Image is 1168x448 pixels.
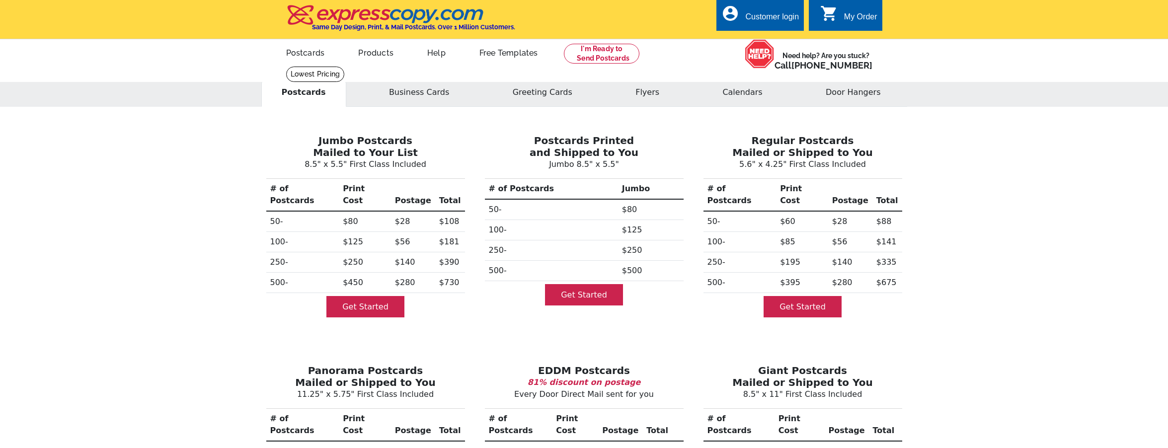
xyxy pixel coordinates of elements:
[485,220,618,240] th: 100-
[391,232,435,252] td: $56
[598,409,642,442] th: Postage
[435,179,465,212] th: Total
[264,135,467,158] h3: Jumbo Postcards Mailed to Your List
[701,158,904,170] p: 5.6" x 4.25" First Class Included
[701,365,904,388] h3: Giant Postcards Mailed or Shipped to You
[872,273,902,293] td: $675
[261,78,346,107] button: Postcards
[701,388,904,400] p: 8.5" x 11" First Class Included
[618,179,684,200] th: Jumbo
[776,232,828,252] td: $85
[828,273,872,293] td: $280
[485,179,618,200] th: # of Postcards
[828,211,872,232] td: $28
[266,273,339,293] th: 500-
[703,273,777,293] th: 500-
[703,409,775,442] th: # of Postcards
[703,211,777,232] th: 50-
[775,409,825,442] th: Print Cost
[391,211,435,232] td: $28
[391,252,435,273] td: $140
[339,273,391,293] td: $450
[545,284,623,305] a: Get Started
[483,365,686,376] h3: EDDM Postcards
[391,273,435,293] td: $280
[483,158,686,170] p: Jumbo 8.5" x 5.5"
[872,232,902,252] td: $141
[701,135,904,158] h3: Regular Postcards Mailed or Shipped to You
[828,252,872,273] td: $140
[820,11,877,23] a: shopping_cart My Order
[828,179,872,212] th: Postage
[775,51,877,71] span: Need help? Are you stuck?
[776,211,828,232] td: $60
[618,261,684,281] td: $500
[702,78,782,107] button: Calendars
[435,409,465,442] th: Total
[483,388,686,400] p: Every Door Direct Mail sent for you
[745,39,775,69] img: help
[312,23,515,31] h4: Same Day Design, Print, & Mail Postcards. Over 1 Million Customers.
[721,11,799,23] a: account_circle Customer login
[264,365,467,388] h3: Panorama Postcards Mailed or Shipped to You
[266,252,339,273] th: 250-
[721,4,739,22] i: account_circle
[552,409,598,442] th: Print Cost
[872,211,902,232] td: $88
[435,273,465,293] td: $730
[270,40,341,64] a: Postcards
[745,12,799,26] div: Customer login
[339,232,391,252] td: $125
[266,232,339,252] th: 100-
[618,199,684,220] td: $80
[391,179,435,212] th: Postage
[642,409,683,442] th: Total
[791,60,872,71] a: [PHONE_NUMBER]
[391,409,435,442] th: Postage
[435,252,465,273] td: $390
[805,78,901,107] button: Door Hangers
[492,78,593,107] button: Greeting Cards
[266,409,339,442] th: # of Postcards
[703,232,777,252] th: 100-
[435,232,465,252] td: $181
[485,240,618,261] th: 250-
[369,78,469,107] button: Business Cards
[618,220,684,240] td: $125
[485,199,618,220] th: 50-
[339,179,391,212] th: Print Cost
[266,211,339,232] th: 50-
[339,211,391,232] td: $80
[775,60,872,71] span: Call
[828,232,872,252] td: $56
[485,261,618,281] th: 500-
[703,179,777,212] th: # of Postcards
[869,409,902,442] th: Total
[528,377,640,387] b: 81% discount on postage
[615,78,680,107] button: Flyers
[483,135,686,158] h3: Postcards Printed and Shipped to You
[764,296,842,317] a: Get Started
[266,179,339,212] th: # of Postcards
[264,158,467,170] p: 8.5" x 5.5" First Class Included
[776,273,828,293] td: $395
[872,179,902,212] th: Total
[618,240,684,261] td: $250
[825,409,869,442] th: Postage
[342,40,409,64] a: Products
[435,211,465,232] td: $108
[264,388,467,400] p: 11.25" x 5.75" First Class Included
[820,4,838,22] i: shopping_cart
[485,409,552,442] th: # of Postcards
[464,40,554,64] a: Free Templates
[339,252,391,273] td: $250
[844,12,877,26] div: My Order
[703,252,777,273] th: 250-
[776,252,828,273] td: $195
[776,179,828,212] th: Print Cost
[326,296,404,317] a: Get Started
[411,40,462,64] a: Help
[286,12,515,31] a: Same Day Design, Print, & Mail Postcards. Over 1 Million Customers.
[339,409,391,442] th: Print Cost
[872,252,902,273] td: $335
